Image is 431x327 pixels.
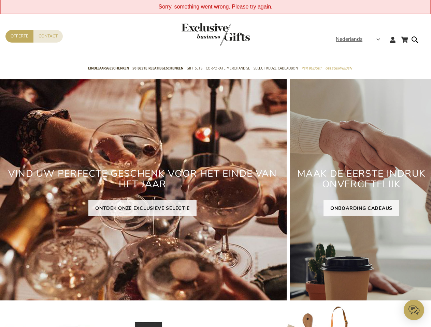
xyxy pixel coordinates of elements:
iframe: belco-activator-frame [404,300,424,320]
a: Contact [33,30,63,43]
img: Exclusive Business gifts logo [182,23,250,46]
span: Eindejaarsgeschenken [88,65,129,72]
span: 50 beste relatiegeschenken [132,65,183,72]
span: Gelegenheden [325,65,352,72]
span: Nederlands [336,35,362,43]
span: Select Keuze Cadeaubon [254,65,298,72]
a: store logo [182,23,216,46]
span: Gift Sets [187,65,202,72]
span: Per Budget [301,65,322,72]
span: Sorry, something went wrong. Please try again. [158,4,272,10]
div: Nederlands [336,35,385,43]
span: Corporate Merchandise [206,65,250,72]
a: Offerte [5,30,33,43]
a: ONTDEK ONZE EXCLUSIEVE SELECTIE [88,200,197,216]
a: ONBOARDING CADEAUS [324,200,399,216]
